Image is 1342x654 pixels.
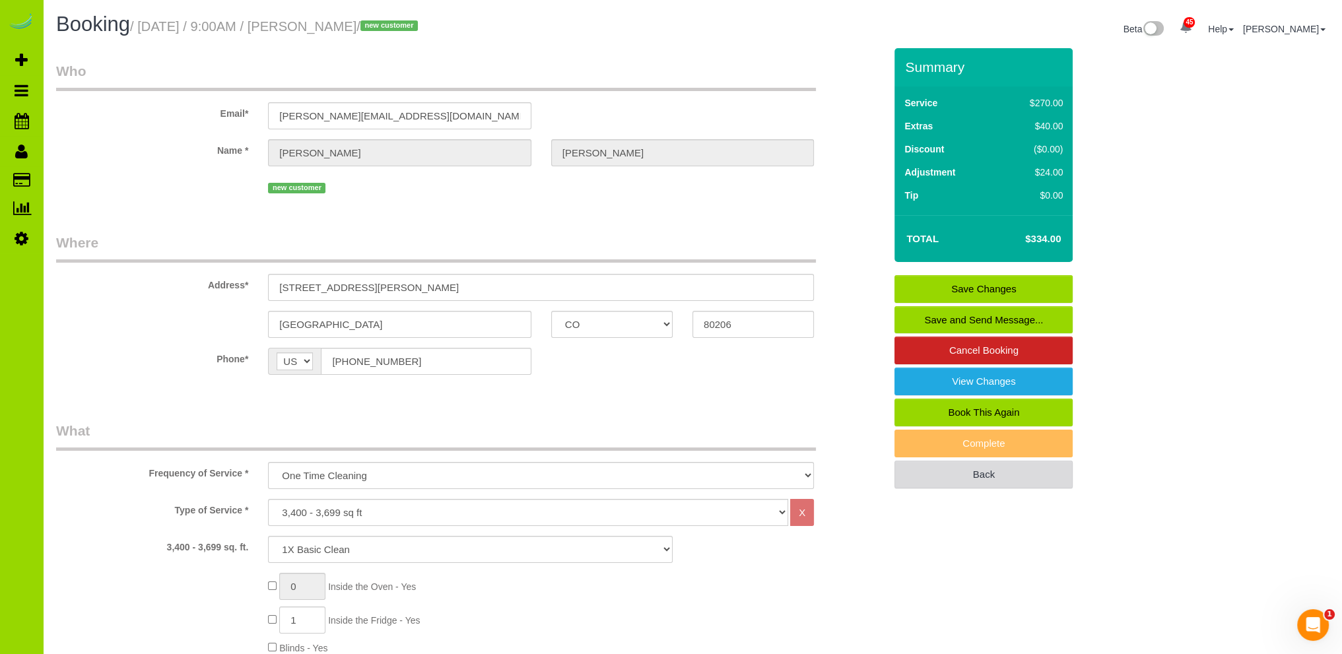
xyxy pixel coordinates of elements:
label: Type of Service * [46,499,258,517]
input: Phone* [321,348,531,375]
img: Automaid Logo [8,13,34,32]
label: 3,400 - 3,699 sq. ft. [46,536,258,554]
img: New interface [1142,21,1164,38]
span: new customer [268,183,325,193]
input: First Name* [268,139,531,166]
span: Booking [56,13,130,36]
label: Phone* [46,348,258,366]
span: Inside the Oven - Yes [328,581,416,592]
a: Back [894,461,1073,488]
span: new customer [360,20,418,31]
label: Name * [46,139,258,157]
span: 1 [1324,609,1335,620]
span: / [356,19,422,34]
div: $0.00 [1002,189,1063,202]
a: Cancel Booking [894,337,1073,364]
label: Tip [904,189,918,202]
a: 45 [1173,13,1199,42]
small: / [DATE] / 9:00AM / [PERSON_NAME] [130,19,422,34]
label: Extras [904,119,933,133]
a: Save and Send Message... [894,306,1073,334]
div: $270.00 [1002,96,1063,110]
label: Email* [46,102,258,120]
legend: What [56,421,816,451]
input: City* [268,311,531,338]
strong: Total [906,233,939,244]
input: Zip Code* [692,311,814,338]
div: $40.00 [1002,119,1063,133]
label: Address* [46,274,258,292]
legend: Where [56,233,816,263]
a: Help [1208,24,1234,34]
label: Frequency of Service * [46,462,258,480]
iframe: Intercom live chat [1297,609,1329,641]
label: Discount [904,143,944,156]
h3: Summary [905,59,1066,75]
span: 45 [1184,17,1195,28]
div: ($0.00) [1002,143,1063,156]
a: Beta [1124,24,1164,34]
label: Service [904,96,937,110]
h4: $334.00 [986,234,1061,245]
a: Book This Again [894,399,1073,426]
legend: Who [56,61,816,91]
label: Adjustment [904,166,955,179]
div: $24.00 [1002,166,1063,179]
input: Email* [268,102,531,129]
a: View Changes [894,368,1073,395]
a: Save Changes [894,275,1073,303]
span: Blinds - Yes [279,643,327,653]
input: Last Name* [551,139,814,166]
span: Inside the Fridge - Yes [328,615,420,626]
a: [PERSON_NAME] [1243,24,1325,34]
